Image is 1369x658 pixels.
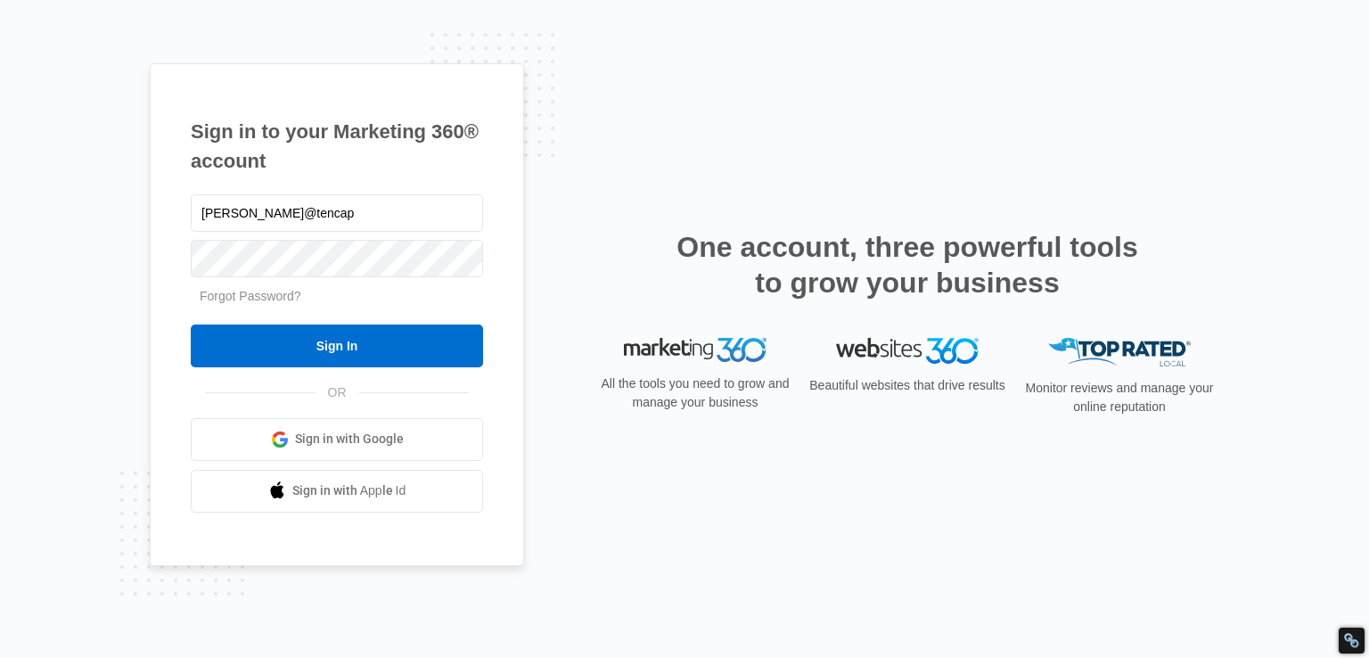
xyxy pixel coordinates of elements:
input: Sign In [191,325,483,367]
span: Sign in with Google [295,430,404,448]
a: Sign in with Google [191,418,483,461]
p: All the tools you need to grow and manage your business [595,374,795,412]
div: Restore Info Box &#10;&#10;NoFollow Info:&#10; META-Robots NoFollow: &#09;true&#10; META-Robots N... [1343,632,1360,649]
p: Beautiful websites that drive results [807,376,1007,395]
span: OR [316,383,359,402]
img: Marketing 360 [624,338,766,363]
img: Top Rated Local [1048,338,1191,367]
h1: Sign in to your Marketing 360® account [191,117,483,176]
a: Sign in with Apple Id [191,470,483,513]
h2: One account, three powerful tools to grow your business [671,229,1144,300]
img: Websites 360 [836,338,979,364]
input: Email [191,194,483,232]
span: Sign in with Apple Id [292,481,406,500]
a: Forgot Password? [200,289,301,303]
p: Monitor reviews and manage your online reputation [1020,379,1219,416]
